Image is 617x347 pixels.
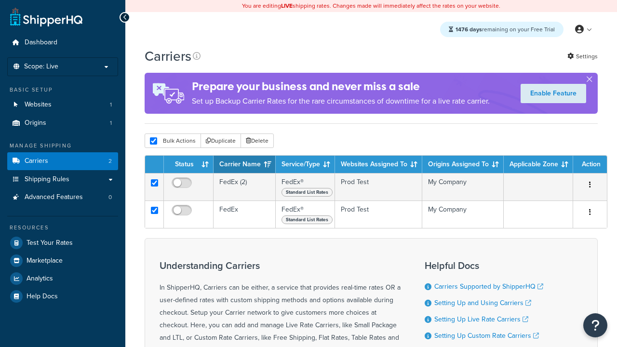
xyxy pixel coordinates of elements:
[573,156,607,173] th: Action
[27,293,58,301] span: Help Docs
[214,200,276,228] td: FedEx
[7,152,118,170] li: Carriers
[7,114,118,132] a: Origins 1
[7,34,118,52] a: Dashboard
[25,39,57,47] span: Dashboard
[583,313,607,337] button: Open Resource Center
[108,193,112,201] span: 0
[108,157,112,165] span: 2
[214,173,276,200] td: FedEx (2)
[504,156,573,173] th: Applicable Zone: activate to sort column ascending
[25,119,46,127] span: Origins
[7,96,118,114] li: Websites
[7,252,118,269] a: Marketplace
[7,270,118,287] a: Analytics
[7,86,118,94] div: Basic Setup
[10,7,82,27] a: ShipperHQ Home
[110,101,112,109] span: 1
[7,152,118,170] a: Carriers 2
[434,298,531,308] a: Setting Up and Using Carriers
[145,133,201,148] button: Bulk Actions
[160,260,401,271] h3: Understanding Carriers
[7,288,118,305] a: Help Docs
[422,173,504,200] td: My Company
[110,119,112,127] span: 1
[241,133,274,148] button: Delete
[192,79,490,94] h4: Prepare your business and never miss a sale
[335,173,422,200] td: Prod Test
[27,257,63,265] span: Marketplace
[7,171,118,188] a: Shipping Rules
[434,331,539,341] a: Setting Up Custom Rate Carriers
[164,156,214,173] th: Status: activate to sort column ascending
[7,114,118,132] li: Origins
[276,200,335,228] td: FedEx®
[25,157,48,165] span: Carriers
[7,224,118,232] div: Resources
[145,73,192,114] img: ad-rules-rateshop-fe6ec290ccb7230408bd80ed9643f0289d75e0ffd9eb532fc0e269fcd187b520.png
[27,239,73,247] span: Test Your Rates
[7,96,118,114] a: Websites 1
[425,260,550,271] h3: Helpful Docs
[7,188,118,206] a: Advanced Features 0
[7,234,118,252] a: Test Your Rates
[440,22,563,37] div: remaining on your Free Trial
[276,156,335,173] th: Service/Type: activate to sort column ascending
[201,133,241,148] button: Duplicate
[567,50,598,63] a: Settings
[434,314,528,324] a: Setting Up Live Rate Carriers
[282,215,333,224] span: Standard List Rates
[422,200,504,228] td: My Company
[281,1,293,10] b: LIVE
[456,25,482,34] strong: 1476 days
[214,156,276,173] th: Carrier Name: activate to sort column ascending
[27,275,53,283] span: Analytics
[25,101,52,109] span: Websites
[24,63,58,71] span: Scope: Live
[25,175,69,184] span: Shipping Rules
[521,84,586,103] a: Enable Feature
[192,94,490,108] p: Set up Backup Carrier Rates for the rare circumstances of downtime for a live rate carrier.
[434,281,543,292] a: Carriers Supported by ShipperHQ
[7,188,118,206] li: Advanced Features
[25,193,83,201] span: Advanced Features
[335,200,422,228] td: Prod Test
[335,156,422,173] th: Websites Assigned To: activate to sort column ascending
[276,173,335,200] td: FedEx®
[7,142,118,150] div: Manage Shipping
[145,47,191,66] h1: Carriers
[422,156,504,173] th: Origins Assigned To: activate to sort column ascending
[282,188,333,197] span: Standard List Rates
